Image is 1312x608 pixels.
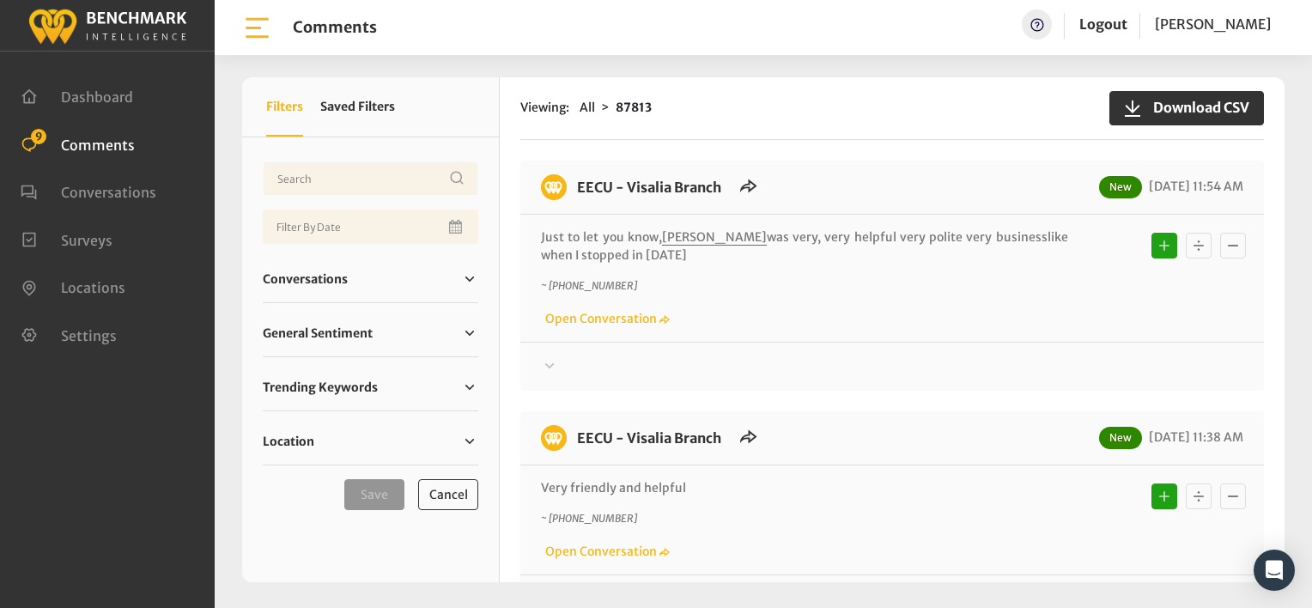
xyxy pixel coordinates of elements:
[1079,15,1127,33] a: Logout
[61,279,125,296] span: Locations
[577,179,721,196] a: EECU - Visalia Branch
[1109,91,1264,125] button: Download CSV
[1254,550,1295,591] div: Open Intercom Messenger
[21,230,112,247] a: Surveys
[21,182,156,199] a: Conversations
[21,325,117,343] a: Settings
[21,87,133,104] a: Dashboard
[1147,479,1250,514] div: Basic example
[320,77,395,137] button: Saved Filters
[61,326,117,344] span: Settings
[580,100,595,115] span: All
[1147,228,1250,263] div: Basic example
[21,277,125,295] a: Locations
[541,544,670,559] a: Open Conversation
[541,512,637,525] i: ~ [PHONE_NUMBER]
[263,266,478,292] a: Conversations
[1145,429,1243,445] span: [DATE] 11:38 AM
[1145,179,1243,194] span: [DATE] 11:54 AM
[541,279,637,292] i: ~ [PHONE_NUMBER]
[567,425,732,451] h6: EECU - Visalia Branch
[61,231,112,248] span: Surveys
[263,210,478,244] input: Date range input field
[520,99,569,117] span: Viewing:
[21,135,135,152] a: Comments 9
[263,320,478,346] a: General Sentiment
[263,379,378,397] span: Trending Keywords
[418,479,478,510] button: Cancel
[541,311,670,326] a: Open Conversation
[541,425,567,451] img: benchmark
[242,13,272,43] img: bar
[567,174,732,200] h6: EECU - Visalia Branch
[61,136,135,153] span: Comments
[263,271,348,289] span: Conversations
[263,325,373,343] span: General Sentiment
[1143,97,1249,118] span: Download CSV
[541,228,1068,264] p: Just to let you know, was very, very helpful very polite very businesslike when I stopped in [DATE]
[61,184,156,201] span: Conversations
[27,4,187,46] img: benchmark
[1079,9,1127,40] a: Logout
[263,374,478,400] a: Trending Keywords
[1099,176,1142,198] span: New
[263,429,478,454] a: Location
[263,433,314,451] span: Location
[266,77,303,137] button: Filters
[541,174,567,200] img: benchmark
[1099,427,1142,449] span: New
[31,129,46,144] span: 9
[577,429,721,447] a: EECU - Visalia Branch
[1155,15,1271,33] span: [PERSON_NAME]
[263,161,478,196] input: Username
[662,229,767,246] span: [PERSON_NAME]
[1155,9,1271,40] a: [PERSON_NAME]
[541,479,1068,497] p: Very friendly and helpful
[446,210,468,244] button: Open Calendar
[616,100,652,115] strong: 87813
[293,18,377,37] h1: Comments
[61,88,133,106] span: Dashboard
